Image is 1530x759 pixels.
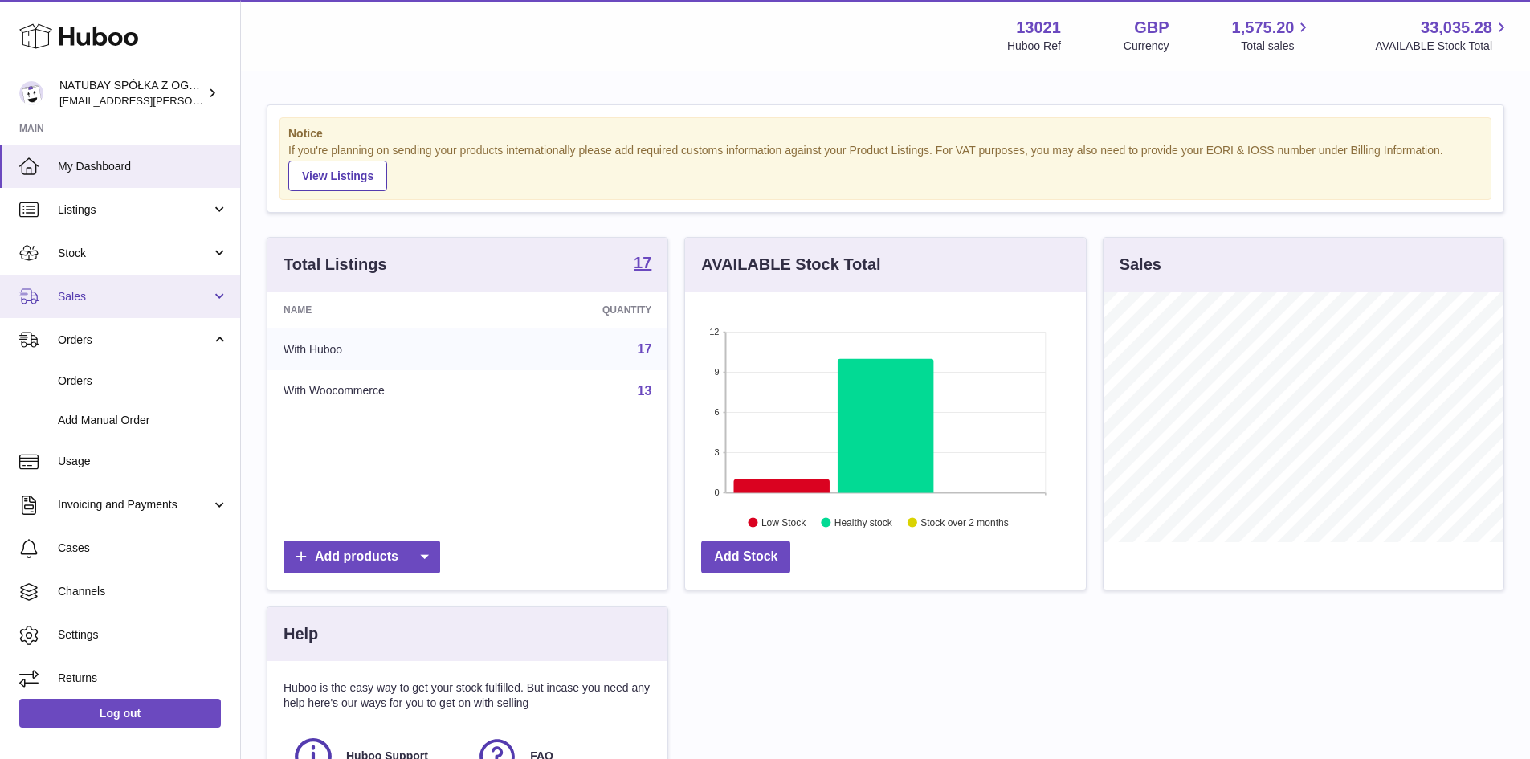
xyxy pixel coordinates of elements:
[1241,39,1312,54] span: Total sales
[921,516,1009,528] text: Stock over 2 months
[634,255,651,274] a: 17
[1421,17,1492,39] span: 33,035.28
[58,584,228,599] span: Channels
[58,333,211,348] span: Orders
[1120,254,1161,275] h3: Sales
[715,488,720,497] text: 0
[58,541,228,556] span: Cases
[1375,17,1511,54] a: 33,035.28 AVAILABLE Stock Total
[1232,17,1295,39] span: 1,575.20
[638,342,652,356] a: 17
[58,289,211,304] span: Sales
[288,161,387,191] a: View Listings
[288,126,1483,141] strong: Notice
[715,447,720,457] text: 3
[834,516,893,528] text: Healthy stock
[701,541,790,573] a: Add Stock
[1007,39,1061,54] div: Huboo Ref
[59,78,204,108] div: NATUBAY SPÓŁKA Z OGRANICZONĄ ODPOWIEDZIALNOŚCIĄ
[58,202,211,218] span: Listings
[1016,17,1061,39] strong: 13021
[59,94,322,107] span: [EMAIL_ADDRESS][PERSON_NAME][DOMAIN_NAME]
[58,671,228,686] span: Returns
[267,328,516,370] td: With Huboo
[1124,39,1169,54] div: Currency
[58,497,211,512] span: Invoicing and Payments
[19,699,221,728] a: Log out
[284,541,440,573] a: Add products
[284,680,651,711] p: Huboo is the easy way to get your stock fulfilled. But incase you need any help here's our ways f...
[58,627,228,643] span: Settings
[58,373,228,389] span: Orders
[701,254,880,275] h3: AVAILABLE Stock Total
[634,255,651,271] strong: 17
[267,370,516,412] td: With Woocommerce
[58,454,228,469] span: Usage
[19,81,43,105] img: kacper.antkowski@natubay.pl
[1232,17,1313,54] a: 1,575.20 Total sales
[710,327,720,337] text: 12
[715,407,720,417] text: 6
[58,413,228,428] span: Add Manual Order
[1375,39,1511,54] span: AVAILABLE Stock Total
[715,367,720,377] text: 9
[58,159,228,174] span: My Dashboard
[1134,17,1169,39] strong: GBP
[284,254,387,275] h3: Total Listings
[638,384,652,398] a: 13
[58,246,211,261] span: Stock
[284,623,318,645] h3: Help
[516,292,667,328] th: Quantity
[267,292,516,328] th: Name
[288,143,1483,191] div: If you're planning on sending your products internationally please add required customs informati...
[761,516,806,528] text: Low Stock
